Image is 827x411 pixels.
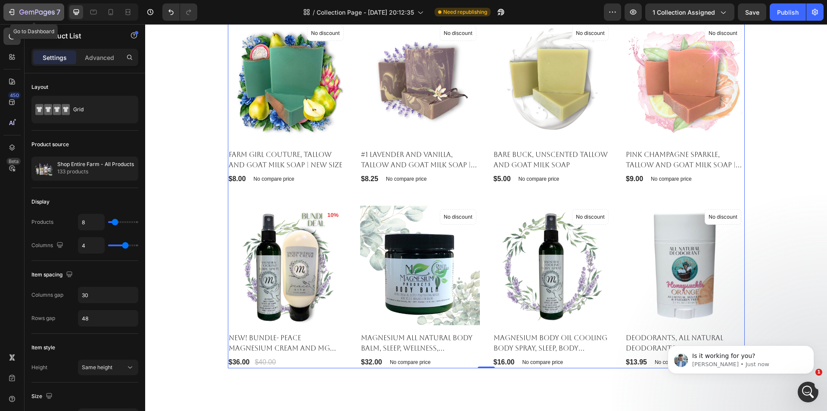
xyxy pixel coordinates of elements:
a: NEW! BUNDLE- PEACE Magnesium Cream and Mg Cooling Spray - Relax, RLS, Neuropathy, Pain [83,182,202,301]
p: No compare price [377,336,418,341]
div: Grid [73,100,126,119]
input: Auto [78,238,104,253]
div: Display [31,198,50,206]
span: / [313,8,315,17]
div: Item spacing [31,269,75,281]
p: No compare price [506,152,547,157]
input: Auto [78,311,138,326]
div: $32.00 [215,332,238,344]
div: Product source [31,141,69,148]
p: Advanced [85,53,114,62]
div: Height [31,364,47,371]
a: Farm Girl Couture, Tallow and Goat Milk Soap | new size [83,125,202,147]
div: $36.00 [83,332,106,344]
div: Rows gap [31,314,55,322]
p: No discount [431,5,460,13]
p: Product List [42,31,115,41]
div: $40.00 [109,332,131,344]
a: Pink Champagne Sparkle, Tallow and Goat Milk Soap | new size [480,125,600,147]
a: Deodorants, All Natural Deodorant that REALLY WORKS! [480,308,600,330]
p: No compare price [373,152,414,157]
div: Columns [31,240,65,251]
div: Beta [6,158,21,165]
div: $9.00 [480,149,499,161]
p: No discount [563,5,592,13]
div: $13.95 [480,332,503,344]
span: 1 [815,369,822,376]
button: 7 [3,3,64,21]
a: Magnesium Body Oil Cooling Body Spray, Sleep, Body Wellness, [MEDICAL_DATA] [348,308,467,330]
p: No compare price [510,336,550,341]
p: Settings [43,53,67,62]
p: No compare price [245,336,286,341]
div: Publish [777,8,799,17]
p: No discount [298,5,327,13]
a: #1 Lavender and Vanilla, Tallow and Goat Milk Soap | new size [215,125,335,147]
pre: 10% [177,185,199,197]
p: No discount [431,189,460,197]
a: Magnesium All Natural Body Balm, Sleep, Wellness, Arthritis, Plantar Fasciitis, 5 oz [215,182,335,301]
iframe: To enrich screen reader interactions, please activate Accessibility in Grammarly extension settings [145,24,827,411]
div: $8.25 [215,149,234,161]
p: No discount [166,5,195,13]
div: $8.00 [83,149,102,161]
span: Collection Page - [DATE] 20:12:35 [317,8,414,17]
p: No compare price [109,152,149,157]
p: 7 [56,7,60,17]
span: Same height [82,364,112,370]
div: Products [31,218,53,226]
div: Columns gap [31,291,63,299]
p: Shop Entire Farm - All Products [57,161,134,167]
input: Auto [78,214,104,230]
a: Magnesium All Natural Body Balm, Sleep, Wellness, [MEDICAL_DATA], [MEDICAL_DATA], 5 oz [215,308,335,330]
span: Need republishing [443,8,487,16]
p: No compare price [241,152,282,157]
a: Magnesium Body Oil Cooling Body Spray, Sleep, Body Wellness, Neuropathy [348,182,467,301]
a: Bare Buck, Unscented Tallow and Goat Milk Soap [348,125,467,147]
p: No discount [563,189,592,197]
input: Auto [78,287,138,303]
button: Save [738,3,766,21]
iframe: Intercom live chat [798,382,818,402]
span: 1 collection assigned [653,8,715,17]
button: Same height [78,360,138,375]
img: collection feature img [35,160,53,177]
div: $5.00 [348,149,367,161]
button: Publish [770,3,806,21]
span: Save [745,9,759,16]
div: Item style [31,344,55,351]
div: $16.00 [348,332,370,344]
button: 1 collection assigned [645,3,734,21]
div: Size [31,391,54,402]
div: Layout [31,83,48,91]
div: 450 [8,92,21,99]
a: Deodorants, All Natural Deodorant that REALLY WORKS! [480,182,600,301]
a: NEW! BUNDLE- PEACE Magnesium Cream and Mg Cooling Spray - Relax, RLS, [MEDICAL_DATA], Pain [83,308,202,330]
p: 133 products [57,167,134,176]
p: No discount [298,189,327,197]
iframe: Intercom notifications message [655,327,827,388]
div: Undo/Redo [162,3,197,21]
